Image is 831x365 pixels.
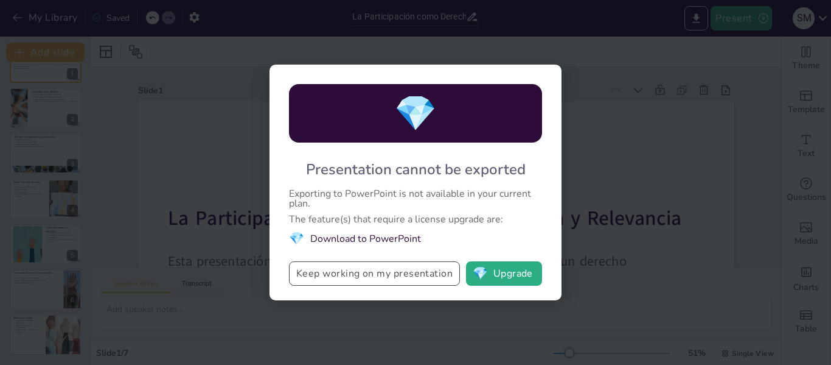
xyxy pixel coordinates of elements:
[466,261,542,286] button: diamondUpgrade
[289,189,542,208] div: Exporting to PowerPoint is not available in your current plan.
[289,261,460,286] button: Keep working on my presentation
[289,214,542,224] div: The feature(s) that require a license upgrade are:
[473,268,488,280] span: diamond
[306,160,526,179] div: Presentation cannot be exported
[289,230,542,247] li: Download to PowerPoint
[289,230,304,247] span: diamond
[394,90,437,137] span: diamond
